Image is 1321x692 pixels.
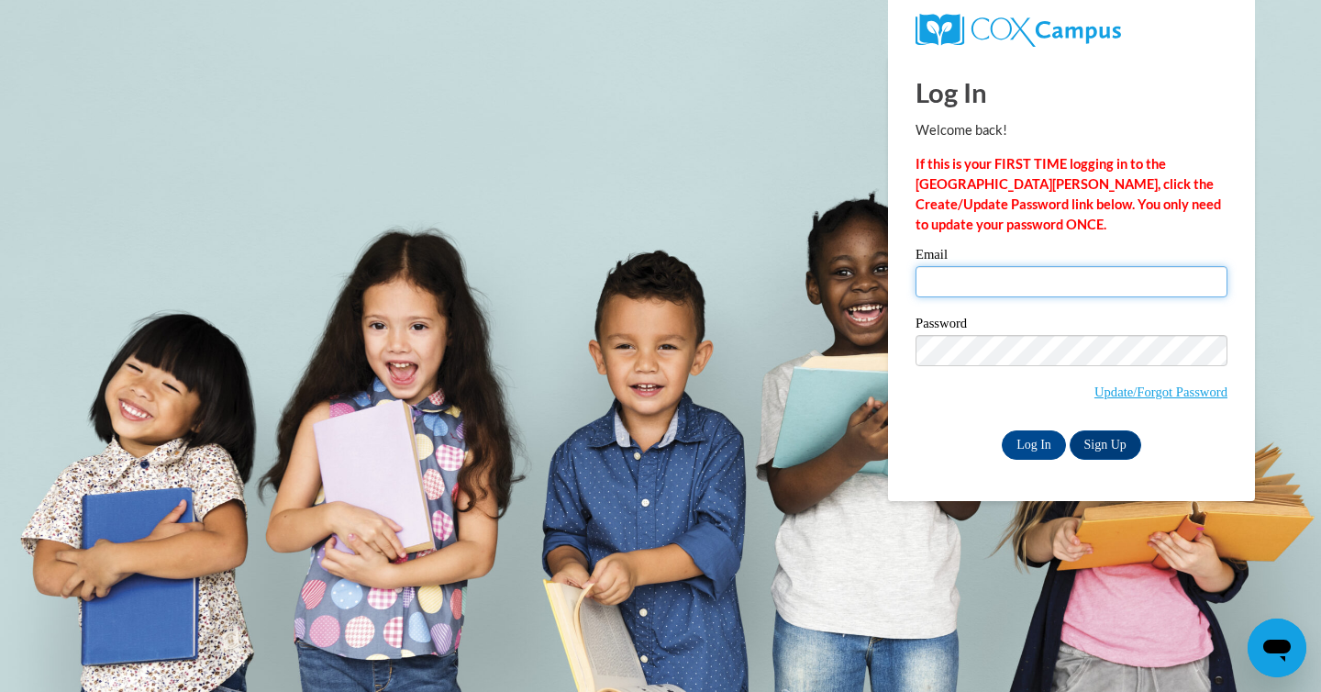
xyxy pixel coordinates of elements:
[1002,430,1066,460] input: Log In
[916,317,1227,335] label: Password
[916,14,1121,47] img: COX Campus
[1070,430,1141,460] a: Sign Up
[916,14,1227,47] a: COX Campus
[1248,619,1306,677] iframe: Button to launch messaging window
[916,73,1227,111] h1: Log In
[916,248,1227,266] label: Email
[916,156,1221,232] strong: If this is your FIRST TIME logging in to the [GEOGRAPHIC_DATA][PERSON_NAME], click the Create/Upd...
[1094,385,1227,399] a: Update/Forgot Password
[916,120,1227,140] p: Welcome back!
